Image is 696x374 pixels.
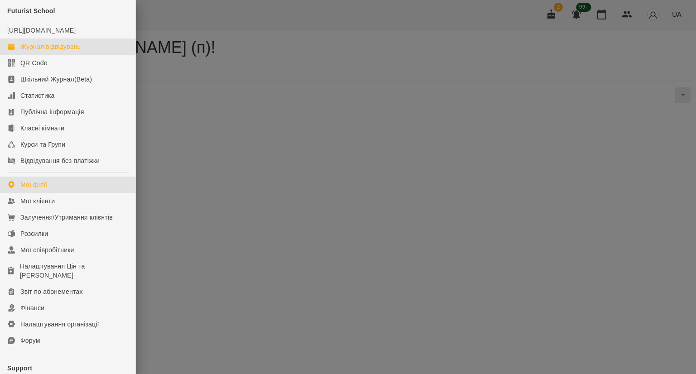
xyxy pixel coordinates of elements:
div: Класні кімнати [20,124,64,133]
div: Розсилки [20,229,48,238]
div: Налаштування організації [20,320,99,329]
div: Фінанси [20,303,44,312]
div: Мої філії [20,180,47,189]
div: Журнал відвідувань [20,42,81,51]
div: Налаштування Цін та [PERSON_NAME] [20,262,128,280]
span: Futurist School [7,7,55,14]
a: [URL][DOMAIN_NAME] [7,27,76,34]
div: Курси та Групи [20,140,65,149]
p: Support [7,364,128,373]
div: Відвідування без платіжки [20,156,100,165]
div: Мої співробітники [20,245,74,254]
div: QR Code [20,58,48,67]
div: Залучення/Утримання клієнтів [20,213,113,222]
div: Звіт по абонементах [20,287,83,296]
div: Форум [20,336,40,345]
div: Статистика [20,91,55,100]
div: Шкільний Журнал(Beta) [20,75,92,84]
div: Мої клієнти [20,197,55,206]
div: Публічна інформація [20,107,84,116]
